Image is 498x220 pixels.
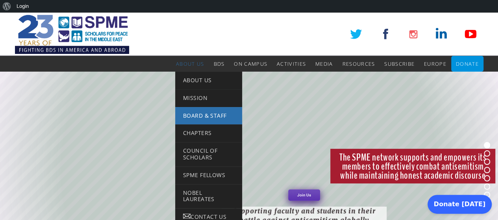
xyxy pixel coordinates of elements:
[15,13,129,56] img: SPME
[315,60,333,67] span: Media
[330,149,495,183] rs-layer: The SPME network supports and empowers its members to effectively combat antisemitism while maint...
[176,56,204,72] a: About Us
[213,60,224,67] span: BDS
[183,112,226,119] span: Board & Staff
[277,56,306,72] a: Activities
[384,56,415,72] a: Subscribe
[175,184,242,209] a: Nobel Laureates
[183,147,217,161] span: Council of Scholars
[183,171,225,179] span: SPME Fellows
[424,60,446,67] span: Europe
[175,124,242,142] a: Chapters
[175,72,242,89] a: About Us
[175,142,242,166] a: Council of Scholars
[176,60,204,67] span: About Us
[175,166,242,184] a: SPME Fellows
[315,56,333,72] a: Media
[342,56,375,72] a: Resources
[234,56,267,72] a: On Campus
[183,94,207,102] span: Mission
[456,56,479,72] a: Donate
[183,76,211,84] span: About Us
[183,129,211,137] span: Chapters
[277,60,306,67] span: Activities
[175,107,242,125] a: Board & Staff
[342,60,375,67] span: Resources
[424,56,446,72] a: Europe
[213,56,224,72] a: BDS
[175,89,242,107] a: Mission
[456,60,479,67] span: Donate
[384,60,415,67] span: Subscribe
[288,189,320,201] a: Join Us
[183,189,215,203] span: Nobel Laureates
[234,60,267,67] span: On Campus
